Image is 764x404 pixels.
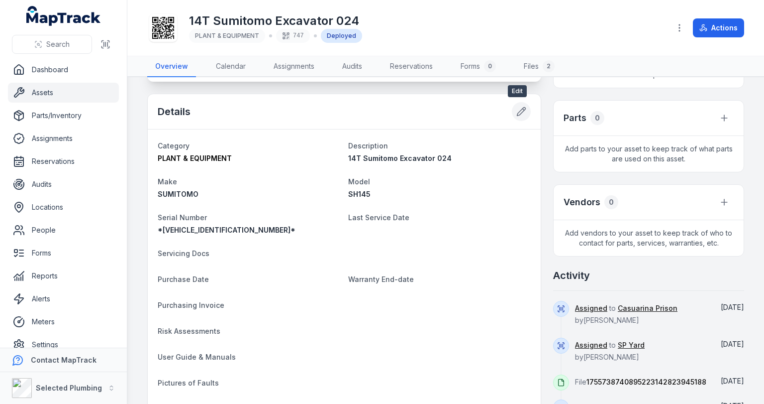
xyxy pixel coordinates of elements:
a: Audits [8,174,119,194]
span: User Guide & Manuals [158,353,236,361]
span: Add parts to your asset to keep track of what parts are used on this asset. [554,136,744,172]
h3: Vendors [564,195,600,209]
span: [DATE] [721,340,744,348]
a: Settings [8,335,119,355]
a: Assignments [266,56,322,77]
a: Casuarina Prison [618,303,677,313]
span: Warranty End-date [348,275,414,283]
span: 17557387408952231428239451882056 [586,378,724,386]
span: 14T Sumitomo Excavator 024 [348,154,452,162]
button: Search [12,35,92,54]
span: SH145 [348,190,371,198]
a: Overview [147,56,196,77]
span: Last Service Date [348,213,409,222]
span: Add vendors to your asset to keep track of who to contact for parts, services, warranties, etc. [554,220,744,256]
span: PLANT & EQUIPMENT [158,154,232,162]
a: Meters [8,312,119,332]
div: 0 [484,60,496,72]
span: Purchasing Invoice [158,301,224,309]
a: Files2 [516,56,563,77]
span: Serial Number [158,213,207,222]
a: Assigned [575,303,607,313]
span: Search [46,39,70,49]
span: to by [PERSON_NAME] [575,341,645,361]
button: Actions [693,18,744,37]
h2: Details [158,105,191,119]
time: 8/21/2025, 9:12:53 AM [721,377,744,385]
h2: Activity [553,269,590,282]
a: Assignments [8,129,119,148]
time: 8/28/2025, 9:46:14 AM [721,303,744,311]
span: *[VEHICLE_IDENTIFICATION_NUMBER]* [158,226,295,234]
strong: Selected Plumbing [36,384,102,392]
span: SUMITOMO [158,190,198,198]
span: [DATE] [721,303,744,311]
a: MapTrack [26,6,101,26]
div: 0 [604,195,618,209]
a: Locations [8,197,119,217]
a: Alerts [8,289,119,309]
a: Assets [8,83,119,103]
a: Forms0 [453,56,504,77]
a: People [8,220,119,240]
span: to by [PERSON_NAME] [575,304,677,324]
a: Assigned [575,340,607,350]
a: Dashboard [8,60,119,80]
span: Purchase Date [158,275,209,283]
span: Servicing Docs [158,249,209,258]
span: Category [158,141,190,150]
span: Description [348,141,388,150]
a: Reservations [8,151,119,171]
span: PLANT & EQUIPMENT [195,32,259,39]
a: SP Yard [618,340,645,350]
a: Audits [334,56,370,77]
span: [DATE] [721,377,744,385]
div: 2 [543,60,555,72]
a: Calendar [208,56,254,77]
div: 747 [276,29,310,43]
strong: Contact MapTrack [31,356,96,364]
time: 8/21/2025, 9:13:48 AM [721,340,744,348]
a: Forms [8,243,119,263]
a: Reports [8,266,119,286]
span: Pictures of Faults [158,379,219,387]
div: Deployed [321,29,362,43]
span: Model [348,177,370,186]
a: Parts/Inventory [8,106,119,126]
h1: 14T Sumitomo Excavator 024 [189,13,362,29]
span: Risk Assessments [158,327,220,335]
span: Edit [508,85,527,97]
div: 0 [590,111,604,125]
span: Make [158,177,177,186]
h3: Parts [564,111,586,125]
a: Reservations [382,56,441,77]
